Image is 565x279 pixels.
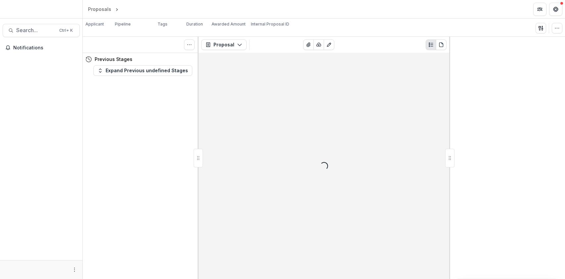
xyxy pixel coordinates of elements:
[58,27,74,34] div: Ctrl + K
[88,6,111,13] div: Proposals
[85,4,148,14] nav: breadcrumb
[251,21,289,27] p: Internal Proposal ID
[71,266,78,274] button: More
[212,21,246,27] p: Awarded Amount
[93,65,192,76] button: Expand Previous undefined Stages
[85,21,104,27] p: Applicant
[3,42,80,53] button: Notifications
[324,39,334,50] button: Edit as form
[16,27,55,33] span: Search...
[549,3,562,16] button: Get Help
[13,45,77,51] span: Notifications
[533,3,546,16] button: Partners
[3,24,80,37] button: Search...
[95,56,132,63] h4: Previous Stages
[158,21,167,27] p: Tags
[426,39,436,50] button: Plaintext view
[201,39,247,50] button: Proposal
[115,21,131,27] p: Pipeline
[184,39,195,50] button: Toggle View Cancelled Tasks
[303,39,314,50] button: View Attached Files
[186,21,203,27] p: Duration
[85,4,114,14] a: Proposals
[436,39,447,50] button: PDF view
